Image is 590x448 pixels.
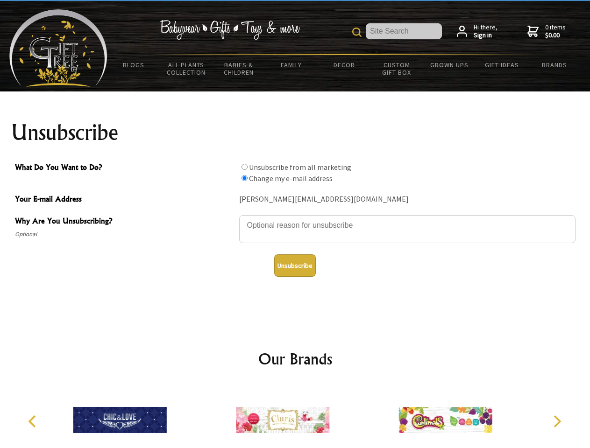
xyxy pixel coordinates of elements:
[11,121,579,144] h1: Unsubscribe
[160,55,213,82] a: All Plants Collection
[9,9,107,87] img: Babyware - Gifts - Toys and more...
[242,164,248,170] input: What Do You Want to Do?
[274,254,316,277] button: Unsubscribe
[19,348,572,370] h2: Our Brands
[239,215,576,243] textarea: Why Are You Unsubscribing?
[15,193,235,207] span: Your E-mail Address
[265,55,318,75] a: Family
[242,175,248,181] input: What Do You Want to Do?
[474,31,498,40] strong: Sign in
[213,55,265,82] a: Babies & Children
[528,55,581,75] a: Brands
[366,23,442,39] input: Site Search
[476,55,528,75] a: Gift Ideas
[15,215,235,229] span: Why Are You Unsubscribing?
[160,20,300,40] img: Babywear - Gifts - Toys & more
[107,55,160,75] a: BLOGS
[318,55,370,75] a: Decor
[545,31,566,40] strong: $0.00
[527,23,566,40] a: 0 items$0.00
[370,55,423,82] a: Custom Gift Box
[249,162,351,172] label: Unsubscribe from all marketing
[249,174,333,183] label: Change my e-mail address
[423,55,476,75] a: Grown Ups
[545,23,566,40] span: 0 items
[15,229,235,240] span: Optional
[474,23,498,40] span: Hi there,
[15,161,235,175] span: What Do You Want to Do?
[352,28,362,37] img: product search
[457,23,498,40] a: Hi there,Sign in
[547,411,567,432] button: Next
[239,192,576,207] div: [PERSON_NAME][EMAIL_ADDRESS][DOMAIN_NAME]
[23,411,44,432] button: Previous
